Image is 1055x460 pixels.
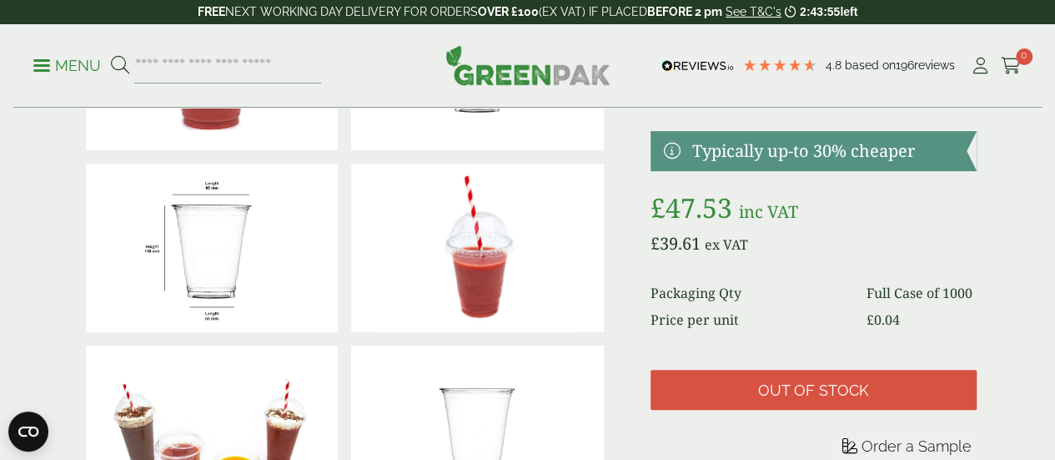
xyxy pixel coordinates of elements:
[651,283,846,303] dt: Packaging Qty
[651,190,732,225] bdi: 47.53
[705,235,748,254] span: ex VAT
[866,283,976,303] dd: Full Case of 1000
[742,58,817,73] div: 4.79 Stars
[914,58,955,72] span: reviews
[826,58,845,72] span: 4.8
[840,5,857,18] span: left
[862,437,972,455] span: Order a Sample
[33,56,101,73] a: Menu
[758,382,869,400] span: Out of stock
[866,311,873,329] span: £
[351,164,604,332] img: 12oz PET Smoothie Cup With Raspberry Smoothie With Domed Lid With Hole And Straw
[651,232,660,255] span: £
[970,58,991,74] i: My Account
[445,45,610,85] img: GreenPak Supplies
[651,232,701,255] bdi: 39.61
[1016,48,1032,65] span: 0
[478,5,539,18] strong: OVER £100
[866,311,899,329] bdi: 0.04
[33,56,101,76] p: Menu
[1001,53,1022,78] a: 0
[896,58,914,72] span: 196
[647,5,722,18] strong: BEFORE 2 pm
[8,412,48,452] button: Open CMP widget
[86,164,339,332] img: 12oz Smoothie
[739,200,798,223] span: inc VAT
[845,58,896,72] span: Based on
[1001,58,1022,74] i: Cart
[661,60,734,72] img: REVIEWS.io
[800,5,840,18] span: 2:43:55
[198,5,225,18] strong: FREE
[651,190,666,225] span: £
[651,310,846,330] dt: Price per unit
[726,5,781,18] a: See T&C's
